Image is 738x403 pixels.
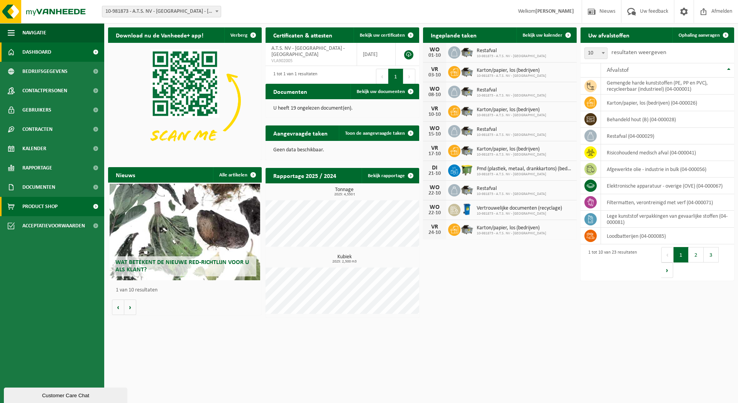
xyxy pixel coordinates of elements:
td: risicohoudend medisch afval (04-000041) [601,144,734,161]
button: Previous [376,69,388,84]
td: karton/papier, los (bedrijven) (04-000026) [601,95,734,111]
h2: Documenten [266,84,315,99]
span: Karton/papier, los (bedrijven) [477,225,546,231]
td: filtermatten, verontreinigd met verf (04-000071) [601,194,734,211]
span: Dashboard [22,42,51,62]
td: gemengde harde kunststoffen (PE, PP en PVC), recycleerbaar (industrieel) (04-000001) [601,78,734,95]
span: 10-981873 - A.T.S. NV - LANGERBRUGGE - GENT [102,6,221,17]
h3: Kubiek [269,254,419,264]
label: resultaten weergeven [611,49,666,56]
img: WB-0240-HPE-BE-09 [460,203,474,216]
button: Vorige [112,300,124,315]
span: Navigatie [22,23,46,42]
a: Wat betekent de nieuwe RED-richtlijn voor u als klant? [110,184,260,280]
span: 10-981873 - A.T.S. NV - [GEOGRAPHIC_DATA] [477,133,546,137]
div: 08-10 [427,92,442,98]
button: 2 [689,247,704,262]
td: restafval (04-000029) [601,128,734,144]
a: Bekijk uw kalender [516,27,576,43]
td: lege kunststof verpakkingen van gevaarlijke stoffen (04-000081) [601,211,734,228]
img: WB-5000-GAL-GY-01 [460,124,474,137]
img: WB-5000-GAL-GY-01 [460,65,474,78]
div: DI [427,165,442,171]
iframe: chat widget [4,386,129,403]
img: WB-1100-HPE-GN-50 [460,163,474,176]
span: Pmd (plastiek, metaal, drankkartons) (bedrijven) [477,166,573,172]
span: Kalender [22,139,46,158]
span: Wat betekent de nieuwe RED-richtlijn voor u als klant? [115,259,249,273]
a: Alle artikelen [213,167,261,183]
td: loodbatterijen (04-000085) [601,228,734,244]
img: Download de VHEPlus App [108,43,262,158]
img: WB-5000-GAL-GY-01 [460,45,474,58]
span: Bekijk uw documenten [357,89,405,94]
a: Bekijk rapportage [362,168,418,183]
p: 1 van 10 resultaten [116,288,258,293]
span: Toon de aangevraagde taken [345,131,405,136]
div: 03-10 [427,73,442,78]
div: 1 tot 10 van 23 resultaten [584,246,637,279]
img: WB-5000-GAL-GY-01 [460,85,474,98]
span: 2025: 2,500 m3 [269,260,419,264]
div: 24-10 [427,230,442,235]
div: WO [427,86,442,92]
span: Karton/papier, los (bedrijven) [477,68,546,74]
a: Ophaling aanvragen [672,27,733,43]
h2: Rapportage 2025 / 2024 [266,168,344,183]
h2: Ingeplande taken [423,27,484,42]
button: Verberg [224,27,261,43]
span: 10-981873 - A.T.S. NV - [GEOGRAPHIC_DATA] [477,113,546,118]
img: WB-5000-GAL-GY-01 [460,104,474,117]
h2: Aangevraagde taken [266,125,335,141]
span: Afvalstof [607,67,629,73]
span: Bedrijfsgegevens [22,62,68,81]
span: 10 [584,47,608,59]
img: WB-5000-GAL-GY-01 [460,144,474,157]
strong: [PERSON_NAME] [535,8,574,14]
span: 10-981873 - A.T.S. NV - [GEOGRAPHIC_DATA] [477,93,546,98]
span: Contactpersonen [22,81,67,100]
h3: Tonnage [269,187,419,196]
span: Restafval [477,48,546,54]
div: 1 tot 1 van 1 resultaten [269,68,317,85]
div: 15-10 [427,132,442,137]
span: 10-981873 - A.T.S. NV - [GEOGRAPHIC_DATA] [477,212,562,216]
p: Geen data beschikbaar. [273,147,411,153]
span: 2025: 4,550 t [269,193,419,196]
span: Restafval [477,87,546,93]
div: 10-10 [427,112,442,117]
button: 1 [674,247,689,262]
div: VR [427,106,442,112]
span: Acceptatievoorwaarden [22,216,85,235]
div: 21-10 [427,171,442,176]
a: Toon de aangevraagde taken [339,125,418,141]
div: 01-10 [427,53,442,58]
td: elektronische apparatuur - overige (OVE) (04-000067) [601,178,734,194]
h2: Certificaten & attesten [266,27,340,42]
span: 10-981873 - A.T.S. NV - [GEOGRAPHIC_DATA] [477,74,546,78]
div: VR [427,145,442,151]
span: 10-981873 - A.T.S. NV - [GEOGRAPHIC_DATA] [477,172,573,177]
h2: Nieuws [108,167,143,182]
h2: Uw afvalstoffen [581,27,637,42]
button: Volgende [124,300,136,315]
img: WB-5000-GAL-GY-01 [460,222,474,235]
td: behandeld hout (B) (04-000028) [601,111,734,128]
td: [DATE] [357,43,396,66]
span: Vertrouwelijke documenten (recyclage) [477,205,562,212]
span: Bekijk uw kalender [523,33,562,38]
span: Ophaling aanvragen [679,33,720,38]
span: Karton/papier, los (bedrijven) [477,146,546,152]
div: WO [427,47,442,53]
button: 3 [704,247,719,262]
span: Verberg [230,33,247,38]
span: VLA902005 [271,58,351,64]
button: 1 [388,69,403,84]
div: WO [427,185,442,191]
div: 17-10 [427,151,442,157]
div: 22-10 [427,191,442,196]
span: A.T.S. NV - [GEOGRAPHIC_DATA] - [GEOGRAPHIC_DATA] [271,46,345,58]
span: Gebruikers [22,100,51,120]
span: 10-981873 - A.T.S. NV - [GEOGRAPHIC_DATA] [477,152,546,157]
